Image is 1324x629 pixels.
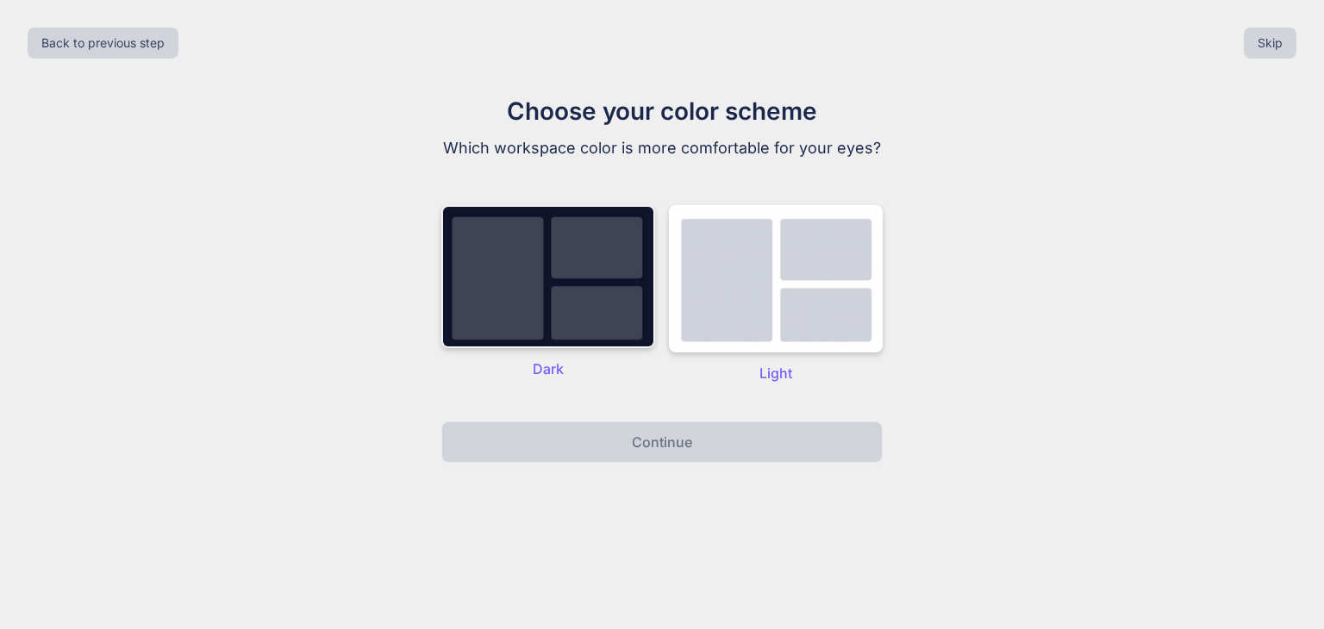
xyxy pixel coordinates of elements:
[28,28,178,59] button: Back to previous step
[441,205,655,348] img: dark
[1244,28,1296,59] button: Skip
[372,136,952,160] p: Which workspace color is more comfortable for your eyes?
[441,358,655,379] p: Dark
[632,432,692,452] p: Continue
[372,93,952,129] h1: Choose your color scheme
[669,363,883,383] p: Light
[669,205,883,352] img: dark
[441,421,883,463] button: Continue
